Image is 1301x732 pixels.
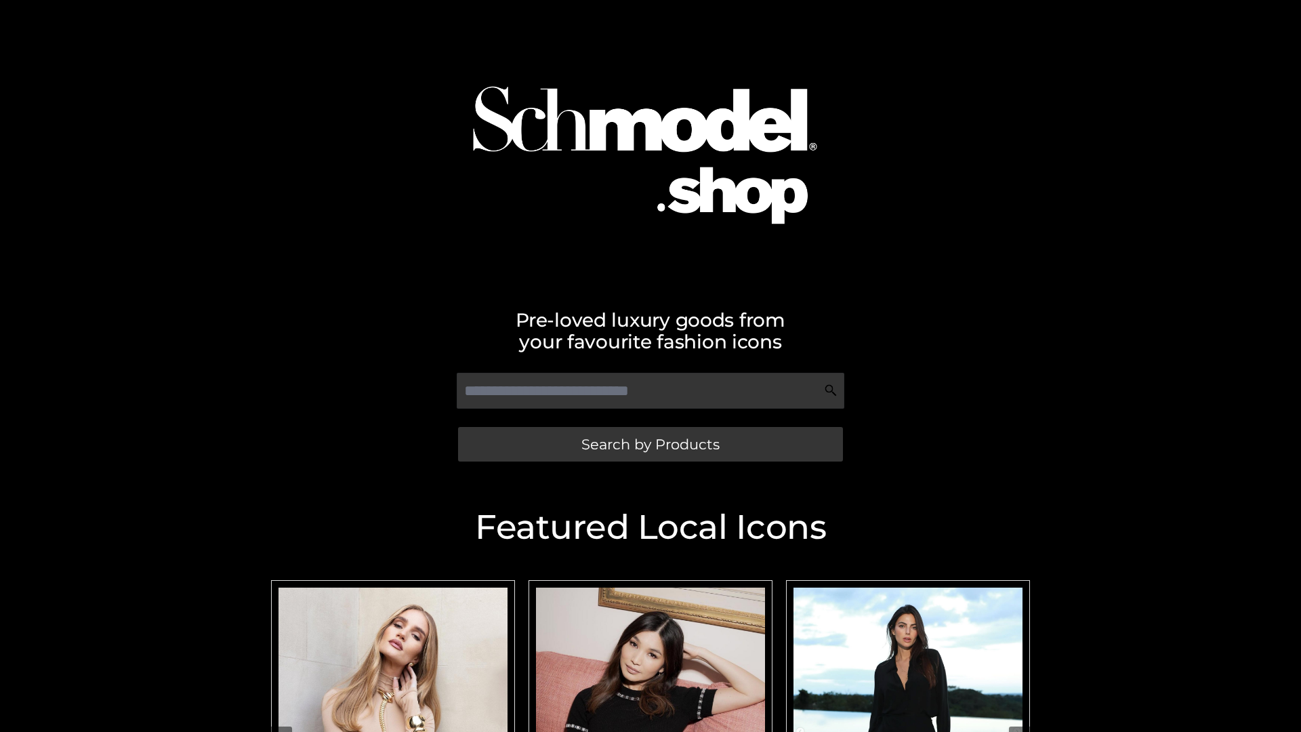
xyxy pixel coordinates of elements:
img: Search Icon [824,384,838,397]
a: Search by Products [458,427,843,462]
h2: Pre-loved luxury goods from your favourite fashion icons [264,309,1037,352]
span: Search by Products [581,437,720,451]
h2: Featured Local Icons​ [264,510,1037,544]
